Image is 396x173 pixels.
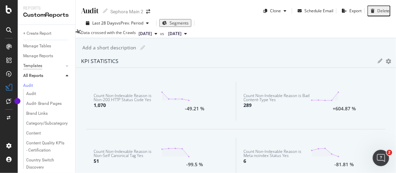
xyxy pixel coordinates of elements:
[146,9,150,14] div: arrow-right-arrow-left
[92,20,116,26] span: Last 28 Days
[103,9,108,13] i: Edit report name
[295,5,333,16] button: Schedule Email
[243,150,311,158] div: Count Non-Indexable Reason is Meta noindex Status Yes
[349,8,362,14] div: Export
[116,20,143,26] span: vs Prev. Period
[386,59,391,63] div: gear
[23,82,70,89] a: Audit
[243,158,246,164] div: 6
[26,110,70,117] a: Brand Links
[339,5,362,16] button: Export
[26,130,70,137] a: Content
[94,102,106,109] div: 1,070
[23,72,64,79] a: All Reports
[110,8,143,15] div: Sephora Main 2
[94,158,99,164] div: 51
[26,90,36,97] div: Audit
[168,31,181,37] span: 2025 Jul. 3rd
[170,20,189,26] span: Segments
[261,5,289,16] button: Clone
[23,52,70,60] a: Manage Reports
[270,8,281,14] div: Clone
[243,94,311,102] div: Count Non-Indexable Reason is Bad Content-Type Yes
[139,31,152,37] span: 2025 Sep. 2nd
[185,107,204,111] div: -49.21 %
[26,120,68,127] div: Category/Subcategory
[243,102,252,109] div: 289
[23,72,43,79] div: All Reports
[94,150,161,158] div: Count Non-Indexable Reason is Non-Self Canonical Tag Yes
[160,31,165,36] span: vs
[186,162,203,167] div: -99.5 %
[23,43,70,50] a: Manage Tables
[136,30,160,38] button: [DATE]
[26,157,65,171] div: Country Switch Discovery
[333,107,356,111] div: +604.87 %
[81,30,136,38] div: Data crossed with the Crawls
[94,94,161,102] div: Count Non-Indexable Reason is Non-200 HTTP Status Code Yes
[165,30,190,38] button: [DATE]
[23,62,64,69] a: Templates
[81,5,99,16] div: Audit
[23,30,70,37] a: + Create Report
[23,83,33,89] div: Audit
[159,19,191,27] button: Segments
[377,8,390,14] div: Delete
[23,30,51,37] div: + Create Report
[82,44,136,51] div: Add a short description
[26,100,62,107] div: Audit- Brand Pages
[26,110,48,117] div: Brand Links
[23,43,51,50] div: Manage Tables
[23,5,70,11] div: Reports
[23,62,42,69] div: Templates
[26,140,66,154] div: Content Quality KPIs - Certification
[140,45,145,50] i: Edit report name
[26,157,70,171] a: Country Switch Discovery
[335,162,354,167] div: -81.81 %
[373,150,389,166] iframe: Intercom live chat
[14,98,20,104] div: Tooltip anchor
[26,140,70,154] a: Content Quality KPIs - Certification
[26,100,70,107] a: Audit- Brand Pages
[23,52,53,60] div: Manage Reports
[26,130,41,137] div: Content
[23,11,70,19] div: CustomReports
[304,8,333,14] div: Schedule Email
[81,58,118,64] div: KPI STATISTICS
[81,20,154,26] button: Last 28 DaysvsPrev. Period
[26,90,70,97] a: Audit
[367,5,391,16] button: Delete
[26,120,70,127] a: Category/Subcategory
[387,150,392,155] span: 2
